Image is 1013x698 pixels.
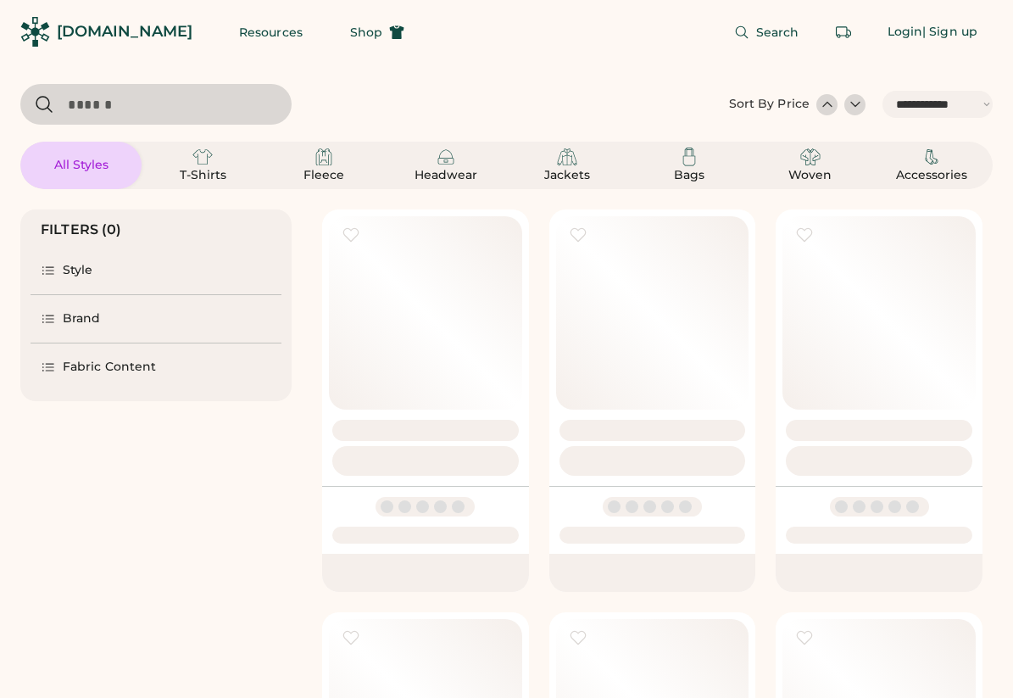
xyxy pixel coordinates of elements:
div: | Sign up [922,24,977,41]
img: T-Shirts Icon [192,147,213,167]
span: Search [756,26,799,38]
div: Fabric Content [63,359,156,376]
img: Jackets Icon [557,147,577,167]
div: Headwear [408,167,484,184]
div: [DOMAIN_NAME] [57,21,192,42]
div: Style [63,262,93,279]
span: Shop [350,26,382,38]
div: FILTERS (0) [41,220,122,240]
div: Jackets [529,167,605,184]
button: Shop [330,15,425,49]
button: Resources [219,15,323,49]
div: All Styles [43,157,120,174]
div: Woven [772,167,849,184]
div: Accessories [893,167,970,184]
img: Woven Icon [800,147,821,167]
div: Sort By Price [729,96,810,113]
div: Brand [63,310,101,327]
div: Login [888,24,923,41]
div: Fleece [286,167,362,184]
img: Fleece Icon [314,147,334,167]
img: Rendered Logo - Screens [20,17,50,47]
button: Retrieve an order [827,15,860,49]
div: T-Shirts [164,167,241,184]
img: Headwear Icon [436,147,456,167]
img: Accessories Icon [921,147,942,167]
div: Bags [651,167,727,184]
button: Search [714,15,820,49]
img: Bags Icon [679,147,699,167]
